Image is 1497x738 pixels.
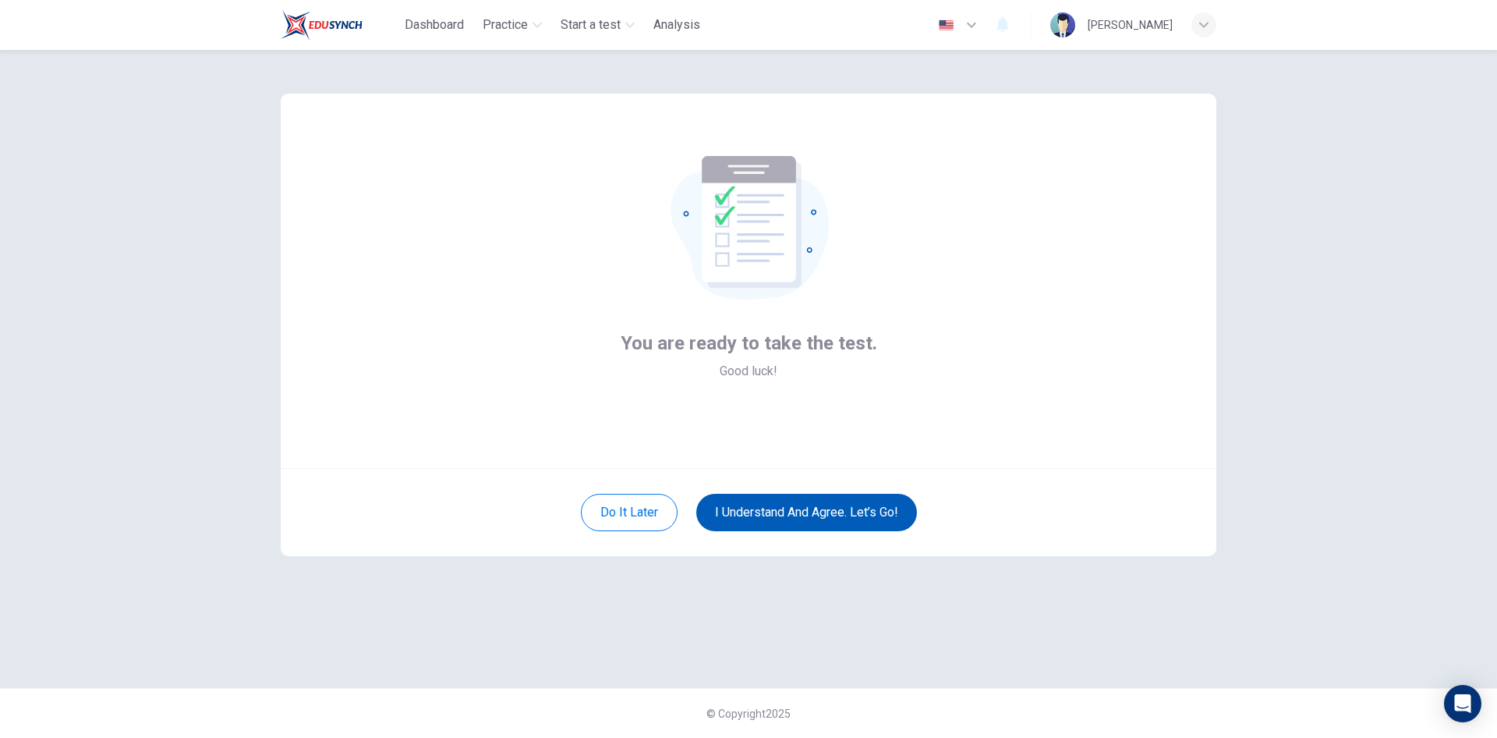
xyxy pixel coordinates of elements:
span: Start a test [561,16,621,34]
span: Good luck! [720,362,777,381]
button: Analysis [647,11,706,39]
button: Dashboard [398,11,470,39]
a: Train Test logo [281,9,398,41]
img: Train Test logo [281,9,363,41]
button: Do it later [581,494,678,531]
button: I understand and agree. Let’s go! [696,494,917,531]
button: Practice [476,11,548,39]
span: © Copyright 2025 [706,708,791,720]
span: Analysis [653,16,700,34]
div: [PERSON_NAME] [1088,16,1173,34]
img: en [936,20,956,31]
span: Practice [483,16,528,34]
span: You are ready to take the test. [621,331,877,356]
div: Open Intercom Messenger [1444,685,1481,722]
span: Dashboard [405,16,464,34]
img: Profile picture [1050,12,1075,37]
button: Start a test [554,11,641,39]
